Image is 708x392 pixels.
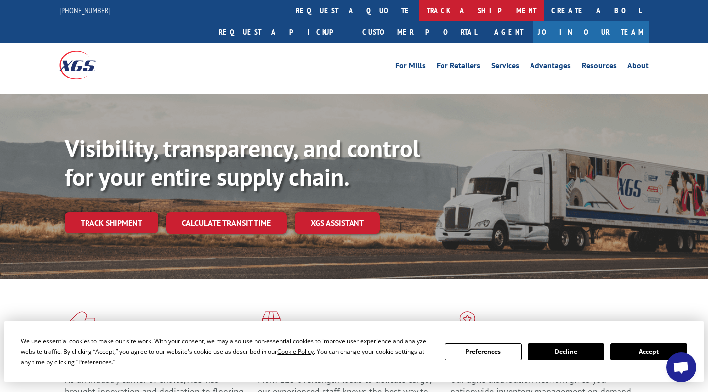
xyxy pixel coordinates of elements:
[582,62,617,73] a: Resources
[277,347,314,356] span: Cookie Policy
[65,133,420,192] b: Visibility, transparency, and control for your entire supply chain.
[610,343,687,360] button: Accept
[4,321,704,382] div: Cookie Consent Prompt
[65,311,95,337] img: xgs-icon-total-supply-chain-intelligence-red
[59,5,111,15] a: [PHONE_NUMBER]
[445,343,522,360] button: Preferences
[530,62,571,73] a: Advantages
[65,212,158,233] a: Track shipment
[295,212,380,234] a: XGS ASSISTANT
[450,311,485,337] img: xgs-icon-flagship-distribution-model-red
[533,21,649,43] a: Join Our Team
[78,358,112,366] span: Preferences
[211,21,355,43] a: Request a pickup
[528,343,604,360] button: Decline
[21,336,433,367] div: We use essential cookies to make our site work. With your consent, we may also use non-essential ...
[666,352,696,382] a: Open chat
[484,21,533,43] a: Agent
[258,311,281,337] img: xgs-icon-focused-on-flooring-red
[166,212,287,234] a: Calculate transit time
[355,21,484,43] a: Customer Portal
[491,62,519,73] a: Services
[395,62,426,73] a: For Mills
[437,62,480,73] a: For Retailers
[627,62,649,73] a: About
